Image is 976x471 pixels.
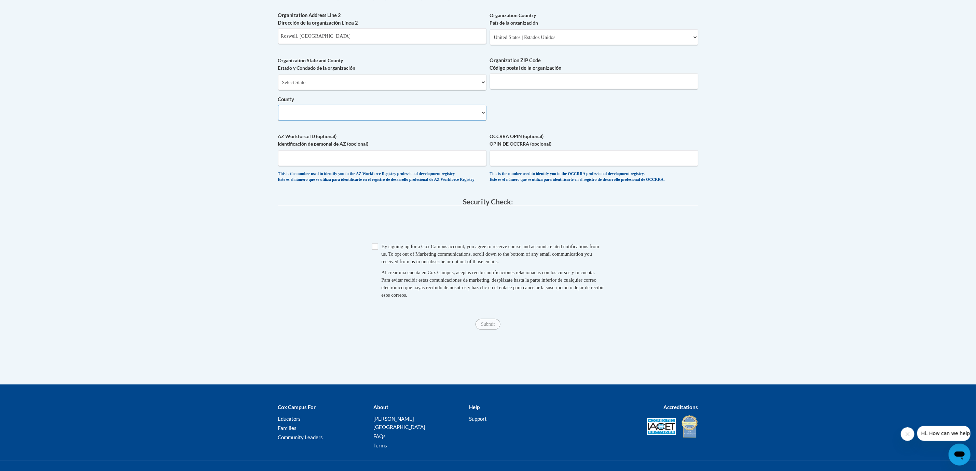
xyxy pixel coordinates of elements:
label: Organization State and County Estado y Condado de la organización [278,57,486,72]
label: AZ Workforce ID (optional) Identificación de personal de AZ (opcional) [278,133,486,148]
b: Help [469,404,480,410]
a: Families [278,425,297,431]
span: Al crear una cuenta en Cox Campus, aceptas recibir notificaciones relacionadas con los cursos y t... [382,270,604,298]
img: IDA® Accredited [681,415,698,439]
b: About [373,404,388,410]
img: Accredited IACET® Provider [647,418,676,435]
b: Cox Campus For [278,404,316,410]
label: County [278,96,486,103]
input: Submit [476,319,500,330]
iframe: Button to launch messaging window [949,444,971,466]
a: FAQs [373,433,386,439]
label: Organization ZIP Code Código postal de la organización [490,57,698,72]
input: Metadata input [490,73,698,89]
a: Educators [278,416,301,422]
div: This is the number used to identify you in the AZ Workforce Registry professional development reg... [278,171,486,183]
div: This is the number used to identify you in the OCCRRA professional development registry. Este es ... [490,171,698,183]
iframe: reCAPTCHA [436,213,540,239]
b: Accreditations [664,404,698,410]
span: Security Check: [463,197,513,206]
a: [PERSON_NAME][GEOGRAPHIC_DATA] [373,416,425,430]
input: Metadata input [278,28,486,44]
span: Hi. How can we help? [4,5,55,10]
iframe: Close message [901,427,915,441]
a: Support [469,416,487,422]
span: By signing up for a Cox Campus account, you agree to receive course and account-related notificat... [382,244,600,264]
a: Terms [373,442,387,448]
label: Organization Address Line 2 Dirección de la organización Línea 2 [278,12,486,27]
label: OCCRRA OPIN (optional) OPIN DE OCCRRA (opcional) [490,133,698,148]
label: Organization Country País de la organización [490,12,698,27]
iframe: Message from company [917,426,971,441]
a: Community Leaders [278,434,323,440]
